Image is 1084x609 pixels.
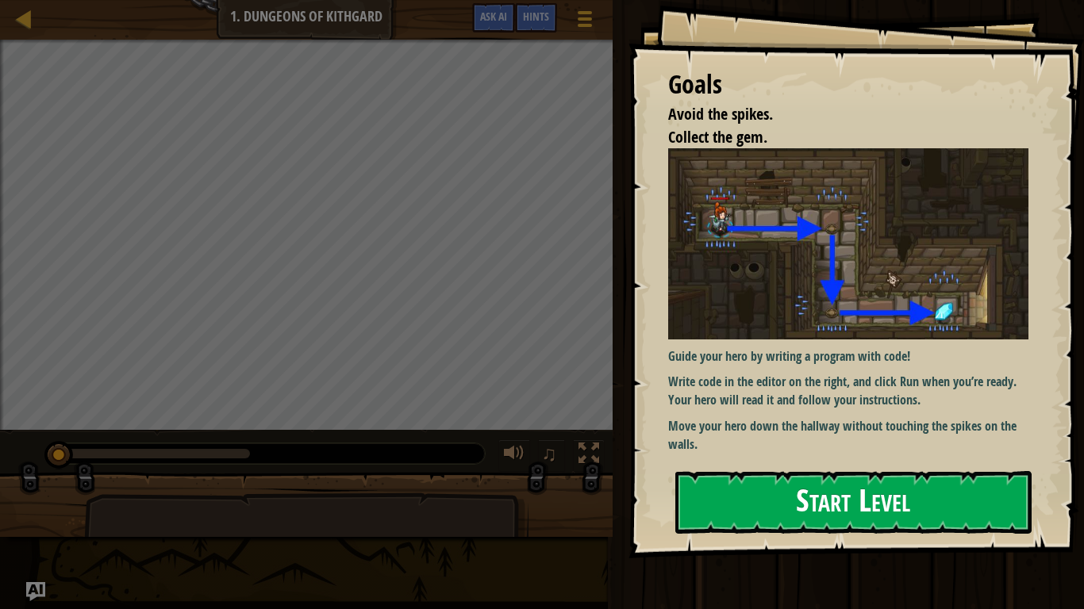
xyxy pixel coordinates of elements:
[668,148,1040,339] img: Dungeons of kithgard
[472,3,515,33] button: Ask AI
[648,126,1024,149] li: Collect the gem.
[668,417,1040,454] p: Move your hero down the hallway without touching the spikes on the walls.
[668,126,767,147] span: Collect the gem.
[668,67,1028,103] div: Goals
[26,582,45,601] button: Ask AI
[498,439,530,472] button: Adjust volume
[538,439,565,472] button: ♫
[648,103,1024,126] li: Avoid the spikes.
[573,439,605,472] button: Toggle fullscreen
[523,9,549,24] span: Hints
[675,471,1032,534] button: Start Level
[480,9,507,24] span: Ask AI
[668,103,773,124] span: Avoid the spikes.
[668,373,1040,409] p: Write code in the editor on the right, and click Run when you’re ready. Your hero will read it an...
[541,442,557,465] span: ♫
[565,3,605,40] button: Show game menu
[668,347,1040,366] p: Guide your hero by writing a program with code!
